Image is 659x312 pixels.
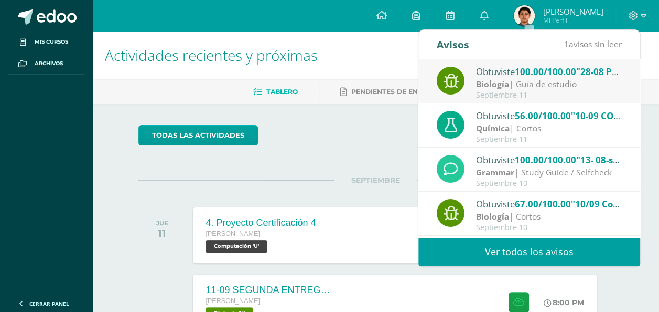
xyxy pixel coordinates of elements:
strong: Grammar [476,167,514,178]
span: 67.00/100.00 [515,198,571,210]
div: | Cortos [476,122,622,134]
div: Septiembre 10 [476,179,622,188]
span: Pendientes de entrega [351,88,441,96]
div: | Study Guide / Selfcheck [476,167,622,179]
span: Computación 'U' [206,240,267,253]
strong: Química [476,122,510,134]
span: "10/09 Corto 2" [571,198,638,210]
div: Obtuviste en [476,65,622,78]
strong: Biología [476,211,509,222]
span: Mi Perfil [543,16,603,25]
div: Septiembre 11 [476,135,622,144]
span: 100.00/100.00 [515,66,576,78]
a: Ver todos los avisos [418,237,640,266]
span: 100.00/100.00 [515,154,576,166]
a: Pendientes de entrega [340,84,441,100]
div: | Guía de estudio [476,78,622,90]
div: Septiembre 10 [476,223,622,232]
a: Archivos [8,53,84,75]
span: Tablero [266,88,298,96]
div: | Cortos [476,211,622,223]
span: [PERSON_NAME] [206,230,260,237]
a: todas las Actividades [138,125,258,145]
div: JUE [156,220,168,227]
div: 4. Proyecto Certificación 4 [206,217,316,228]
span: 56.00/100.00 [515,110,571,122]
span: [PERSON_NAME] [206,297,260,305]
span: 1 [564,38,569,50]
div: 11 [156,227,168,240]
span: Archivos [35,59,63,68]
div: Septiembre 11 [476,91,622,100]
div: Obtuviste en [476,197,622,211]
span: Mis cursos [35,38,68,46]
span: Actividades recientes y próximas [105,45,318,65]
a: Tablero [253,84,298,100]
div: Obtuviste en [476,109,622,122]
span: [PERSON_NAME] [543,6,603,17]
div: 11-09 SEGUNDA ENTREGA DE GUÍA [206,285,331,296]
div: Avisos [437,30,469,59]
strong: Biología [476,78,509,90]
span: SEPTIEMBRE [334,175,417,185]
span: avisos sin leer [564,38,622,50]
div: Obtuviste en [476,153,622,167]
span: Cerrar panel [29,300,69,307]
img: d5477ca1a3f189a885c1b57d1d09bc4b.png [514,5,535,26]
a: Mis cursos [8,32,84,53]
div: 8:00 PM [544,298,584,307]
